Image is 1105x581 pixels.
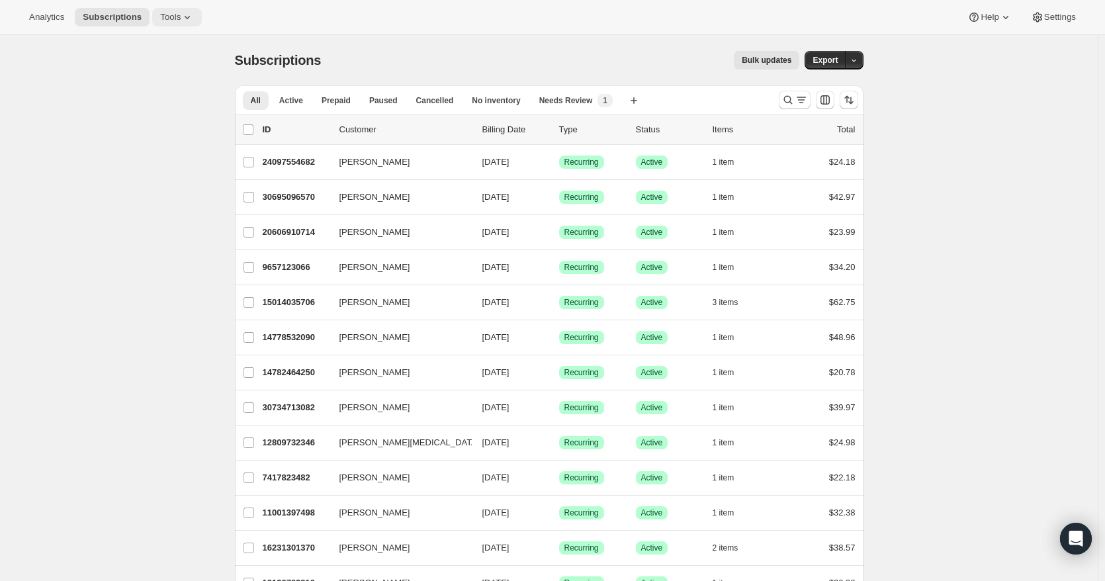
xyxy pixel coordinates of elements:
[482,123,549,136] p: Billing Date
[713,539,753,557] button: 2 items
[641,367,663,378] span: Active
[482,437,509,447] span: [DATE]
[160,12,181,22] span: Tools
[331,362,464,383] button: [PERSON_NAME]
[641,437,663,448] span: Active
[829,472,856,482] span: $22.18
[603,95,607,106] span: 1
[482,543,509,553] span: [DATE]
[779,91,811,109] button: Search and filter results
[339,541,410,555] span: [PERSON_NAME]
[641,472,663,483] span: Active
[331,292,464,313] button: [PERSON_NAME]
[829,543,856,553] span: $38.57
[331,467,464,488] button: [PERSON_NAME]
[263,366,329,379] p: 14782464250
[564,157,599,167] span: Recurring
[482,332,509,342] span: [DATE]
[331,257,464,278] button: [PERSON_NAME]
[713,543,738,553] span: 2 items
[713,153,749,171] button: 1 item
[713,433,749,452] button: 1 item
[829,297,856,307] span: $62.75
[263,471,329,484] p: 7417823482
[331,397,464,418] button: [PERSON_NAME]
[369,95,398,106] span: Paused
[564,332,599,343] span: Recurring
[713,188,749,206] button: 1 item
[339,401,410,414] span: [PERSON_NAME]
[713,363,749,382] button: 1 item
[641,508,663,518] span: Active
[713,332,734,343] span: 1 item
[564,192,599,202] span: Recurring
[959,8,1020,26] button: Help
[829,508,856,517] span: $32.38
[482,297,509,307] span: [DATE]
[713,123,779,136] div: Items
[641,262,663,273] span: Active
[482,157,509,167] span: [DATE]
[263,401,329,414] p: 30734713082
[29,12,64,22] span: Analytics
[482,402,509,412] span: [DATE]
[251,95,261,106] span: All
[816,91,834,109] button: Customize table column order and visibility
[263,328,856,347] div: 14778532090[PERSON_NAME][DATE]SuccessRecurringSuccessActive1 item$48.96
[339,191,410,204] span: [PERSON_NAME]
[829,262,856,272] span: $34.20
[263,469,856,487] div: 7417823482[PERSON_NAME][DATE]SuccessRecurringSuccessActive1 item$22.18
[564,227,599,238] span: Recurring
[263,436,329,449] p: 12809732346
[539,95,593,106] span: Needs Review
[713,469,749,487] button: 1 item
[75,8,150,26] button: Subscriptions
[339,226,410,239] span: [PERSON_NAME]
[623,91,644,110] button: Create new view
[263,191,329,204] p: 30695096570
[564,402,599,413] span: Recurring
[641,297,663,308] span: Active
[641,402,663,413] span: Active
[279,95,303,106] span: Active
[339,331,410,344] span: [PERSON_NAME]
[472,95,520,106] span: No inventory
[564,262,599,273] span: Recurring
[322,95,351,106] span: Prepaid
[829,192,856,202] span: $42.97
[981,12,998,22] span: Help
[713,367,734,378] span: 1 item
[734,51,799,69] button: Bulk updates
[713,472,734,483] span: 1 item
[263,331,329,344] p: 14778532090
[829,437,856,447] span: $24.98
[263,226,329,239] p: 20606910714
[263,123,329,136] p: ID
[263,258,856,277] div: 9657123066[PERSON_NAME][DATE]SuccessRecurringSuccessActive1 item$34.20
[83,12,142,22] span: Subscriptions
[713,223,749,242] button: 1 item
[263,123,856,136] div: IDCustomerBilling DateTypeStatusItemsTotal
[713,192,734,202] span: 1 item
[564,367,599,378] span: Recurring
[482,472,509,482] span: [DATE]
[840,91,858,109] button: Sort the results
[339,471,410,484] span: [PERSON_NAME]
[641,157,663,167] span: Active
[263,156,329,169] p: 24097554682
[713,227,734,238] span: 1 item
[263,153,856,171] div: 24097554682[PERSON_NAME][DATE]SuccessRecurringSuccessActive1 item$24.18
[641,227,663,238] span: Active
[829,367,856,377] span: $20.78
[339,156,410,169] span: [PERSON_NAME]
[263,398,856,417] div: 30734713082[PERSON_NAME][DATE]SuccessRecurringSuccessActive1 item$39.97
[263,506,329,519] p: 11001397498
[713,293,753,312] button: 3 items
[263,363,856,382] div: 14782464250[PERSON_NAME][DATE]SuccessRecurringSuccessActive1 item$20.78
[331,222,464,243] button: [PERSON_NAME]
[713,398,749,417] button: 1 item
[416,95,454,106] span: Cancelled
[263,539,856,557] div: 16231301370[PERSON_NAME][DATE]SuccessRecurringSuccessActive2 items$38.57
[331,187,464,208] button: [PERSON_NAME]
[829,227,856,237] span: $23.99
